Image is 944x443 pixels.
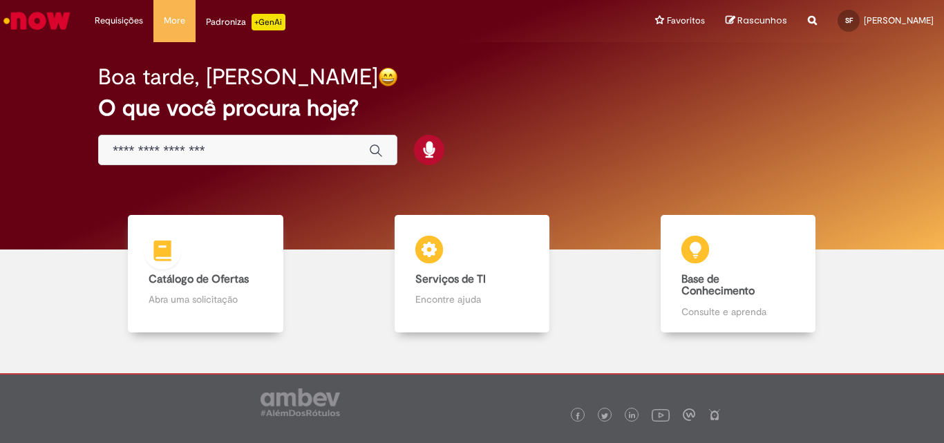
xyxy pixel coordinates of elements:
[629,412,636,420] img: logo_footer_linkedin.png
[601,413,608,420] img: logo_footer_twitter.png
[683,408,695,421] img: logo_footer_workplace.png
[149,292,262,306] p: Abra uma solicitação
[378,67,398,87] img: happy-face.png
[252,14,285,30] p: +GenAi
[98,65,378,89] h2: Boa tarde, [PERSON_NAME]
[73,215,339,332] a: Catálogo de Ofertas Abra uma solicitação
[652,406,670,424] img: logo_footer_youtube.png
[667,14,705,28] span: Favoritos
[605,215,871,332] a: Base de Conhecimento Consulte e aprenda
[206,14,285,30] div: Padroniza
[95,14,143,28] span: Requisições
[98,96,846,120] h2: O que você procura hoje?
[574,413,581,420] img: logo_footer_facebook.png
[415,292,529,306] p: Encontre ajuda
[164,14,185,28] span: More
[415,272,486,286] b: Serviços de TI
[708,408,721,421] img: logo_footer_naosei.png
[149,272,249,286] b: Catálogo de Ofertas
[1,7,73,35] img: ServiceNow
[681,272,755,299] b: Base de Conhecimento
[845,16,853,25] span: SF
[737,14,787,27] span: Rascunhos
[726,15,787,28] a: Rascunhos
[864,15,934,26] span: [PERSON_NAME]
[261,388,340,416] img: logo_footer_ambev_rotulo_gray.png
[339,215,605,332] a: Serviços de TI Encontre ajuda
[681,305,795,319] p: Consulte e aprenda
